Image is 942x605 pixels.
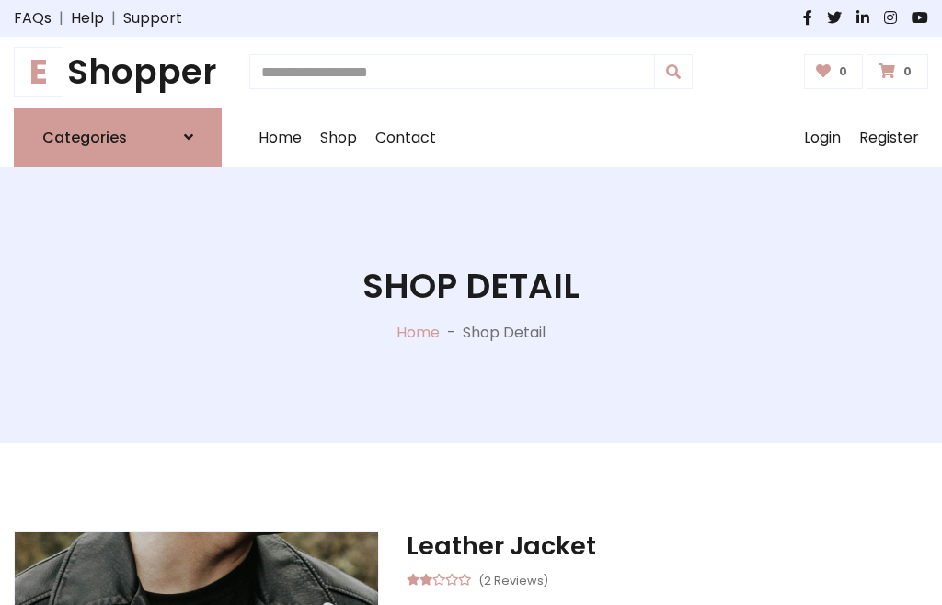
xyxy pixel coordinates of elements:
[14,108,222,167] a: Categories
[362,266,580,307] h1: Shop Detail
[834,63,852,80] span: 0
[123,7,182,29] a: Support
[366,108,445,167] a: Contact
[52,7,71,29] span: |
[14,51,222,93] h1: Shopper
[867,54,928,89] a: 0
[42,129,127,146] h6: Categories
[14,7,52,29] a: FAQs
[440,322,463,344] p: -
[478,568,548,590] small: (2 Reviews)
[311,108,366,167] a: Shop
[71,7,104,29] a: Help
[795,108,850,167] a: Login
[463,322,546,344] p: Shop Detail
[14,51,222,93] a: EShopper
[14,47,63,97] span: E
[850,108,928,167] a: Register
[396,322,440,343] a: Home
[899,63,916,80] span: 0
[407,531,928,561] h3: Leather Jacket
[804,54,864,89] a: 0
[249,108,311,167] a: Home
[104,7,123,29] span: |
